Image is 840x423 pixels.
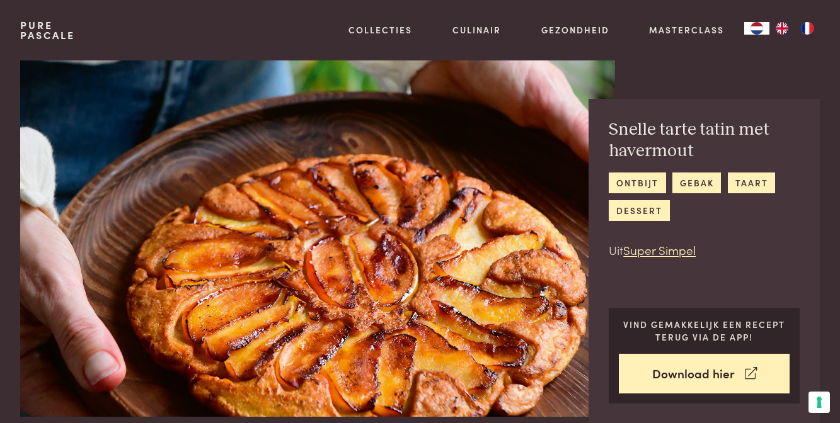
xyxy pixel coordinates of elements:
aside: Language selected: Nederlands [744,22,820,35]
a: Masterclass [649,23,724,37]
a: NL [744,22,769,35]
a: dessert [609,200,669,221]
h2: Snelle tarte tatin met havermout [609,119,800,162]
p: Uit [609,241,800,259]
a: ontbijt [609,172,665,193]
a: Gezondheid [541,23,609,37]
a: PurePascale [20,20,75,40]
a: Culinair [452,23,501,37]
a: FR [795,22,820,35]
div: Language [744,22,769,35]
a: taart [728,172,775,193]
a: EN [769,22,795,35]
button: Uw voorkeuren voor toestemming voor trackingtechnologieën [808,392,830,413]
a: Super Simpel [623,241,696,258]
img: Snelle tarte tatin met havermout [20,60,615,417]
a: gebak [672,172,721,193]
a: Collecties [348,23,412,37]
p: Vind gemakkelijk een recept terug via de app! [619,318,790,344]
a: Download hier [619,354,790,393]
ul: Language list [769,22,820,35]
